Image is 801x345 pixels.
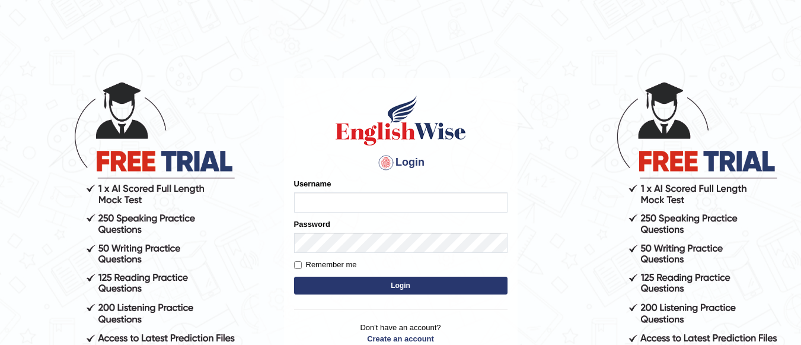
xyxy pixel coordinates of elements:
label: Password [294,219,330,230]
input: Remember me [294,261,302,269]
h4: Login [294,153,508,172]
label: Remember me [294,259,357,271]
img: Logo of English Wise sign in for intelligent practice with AI [333,94,468,147]
a: Create an account [294,333,508,344]
label: Username [294,178,331,189]
button: Login [294,277,508,295]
